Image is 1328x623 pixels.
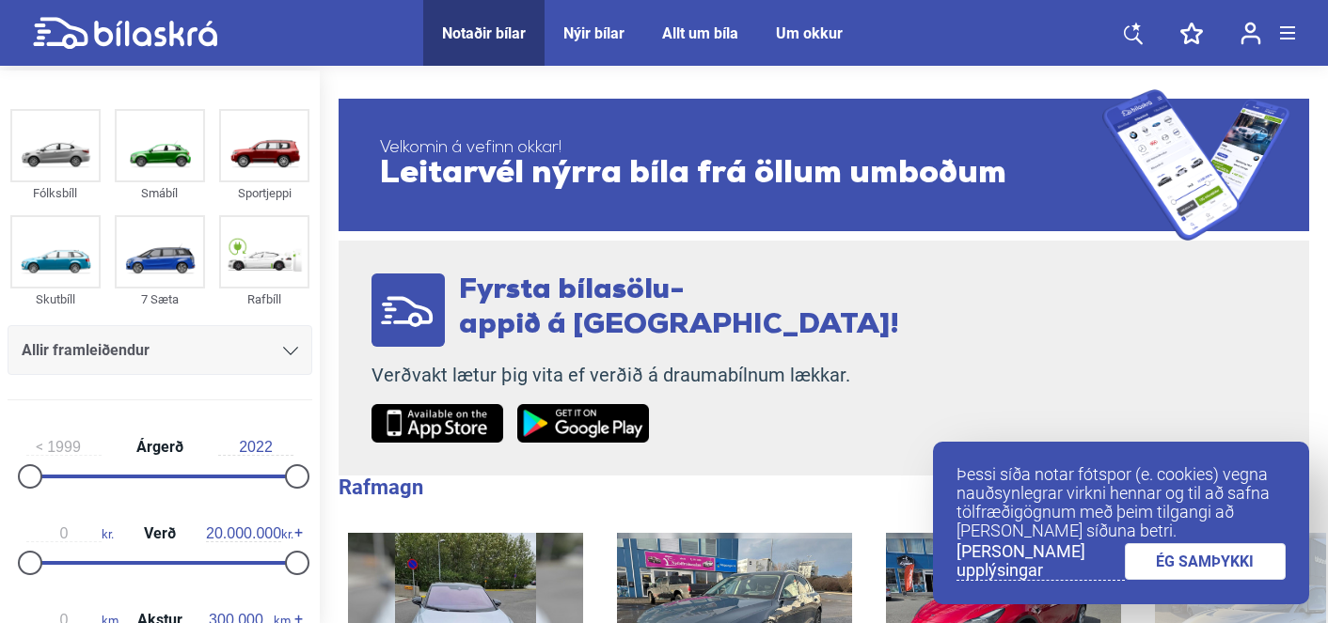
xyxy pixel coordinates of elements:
[662,24,738,42] a: Allt um bíla
[206,525,293,542] span: kr.
[776,24,843,42] a: Um okkur
[956,542,1125,581] a: [PERSON_NAME] upplýsingar
[380,158,1102,192] span: Leitarvél nýrra bíla frá öllum umboðum
[459,276,899,340] span: Fyrsta bílasölu- appið á [GEOGRAPHIC_DATA]!
[380,139,1102,158] span: Velkomin á vefinn okkar!
[1125,543,1287,580] a: ÉG SAMÞYKKI
[219,288,309,310] div: Rafbíll
[26,525,114,542] span: kr.
[563,24,624,42] a: Nýir bílar
[339,89,1309,241] a: Velkomin á vefinn okkar!Leitarvél nýrra bíla frá öllum umboðum
[139,526,181,541] span: Verð
[219,182,309,204] div: Sportjeppi
[442,24,526,42] a: Notaðir bílar
[22,337,150,364] span: Allir framleiðendur
[956,465,1286,540] p: Þessi síða notar fótspor (e. cookies) vegna nauðsynlegrar virkni hennar og til að safna tölfræðig...
[372,364,899,387] p: Verðvakt lætur þig vita ef verðið á draumabílnum lækkar.
[115,182,205,204] div: Smábíl
[1241,22,1261,45] img: user-login.svg
[339,475,423,499] b: Rafmagn
[132,440,188,455] span: Árgerð
[10,288,101,310] div: Skutbíll
[115,288,205,310] div: 7 Sæta
[10,182,101,204] div: Fólksbíll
